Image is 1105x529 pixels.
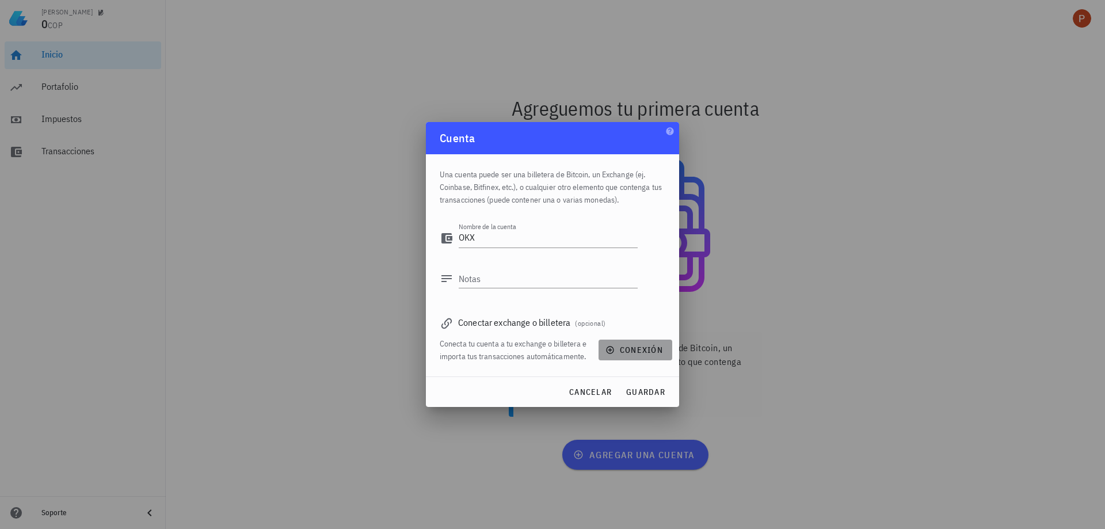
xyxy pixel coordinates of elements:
[608,345,663,355] span: conexión
[440,154,665,213] div: Una cuenta puede ser una billetera de Bitcoin, un Exchange (ej. Coinbase, Bitfinex, etc.), o cual...
[575,319,605,328] span: (opcional)
[564,382,616,402] button: cancelar
[621,382,670,402] button: guardar
[569,387,612,397] span: cancelar
[599,340,672,360] button: conexión
[440,337,592,363] div: Conecta tu cuenta a tu exchange o billetera e importa tus transacciones automáticamente.
[440,314,665,330] div: Conectar exchange o billetera
[426,122,679,154] div: Cuenta
[626,387,665,397] span: guardar
[459,222,516,231] label: Nombre de la cuenta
